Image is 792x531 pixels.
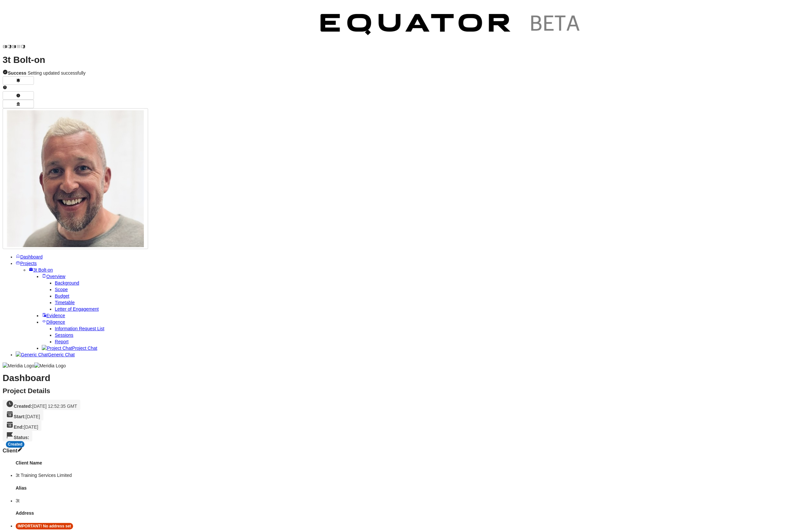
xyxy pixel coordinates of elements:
[14,404,32,409] strong: Created:
[48,352,74,357] span: Generic Chat
[34,362,66,369] img: Meridia Logo
[55,326,104,331] a: Information Request List
[16,485,789,491] h4: Alias
[309,3,593,49] img: Customer Logo
[55,306,99,312] a: Letter of Engagement
[42,319,65,325] a: Diligence
[46,313,65,318] span: Evidence
[20,261,37,266] span: Projects
[16,510,789,516] h4: Address
[7,110,144,247] img: Profile Icon
[16,352,75,357] a: Generic ChatGeneric Chat
[55,339,69,344] a: Report
[16,261,37,266] a: Projects
[33,267,53,273] span: 3t Bolt-on
[46,274,65,279] span: Overview
[3,362,34,369] img: Meridia Logo
[14,424,24,430] strong: End:
[55,300,75,305] a: Timetable
[8,70,85,76] span: Setting updated successfully
[32,404,77,409] span: [DATE] 12:52:35 GMT
[25,3,309,49] img: Customer Logo
[20,254,43,259] span: Dashboard
[3,447,789,453] h3: Client
[55,332,73,338] a: Sessions
[16,497,789,504] li: 3t
[3,388,789,394] h2: Project Details
[3,57,789,63] h1: 3t Bolt-on
[42,345,72,351] img: Project Chat
[8,70,26,76] strong: Success
[24,424,38,430] span: [DATE]
[14,414,26,419] strong: Start:
[6,441,24,448] div: Created
[6,400,14,408] svg: Created On
[46,319,65,325] span: Diligence
[42,274,65,279] a: Overview
[16,523,73,529] div: IMPORTANT! No address set
[3,375,789,381] h1: Dashboard
[26,414,40,419] span: [DATE]
[55,287,68,292] a: Scope
[42,346,97,351] a: Project ChatProject Chat
[42,313,65,318] a: Evidence
[16,472,789,479] li: 3t Training Services Limited
[72,346,97,351] span: Project Chat
[29,267,53,273] a: 3t Bolt-on
[16,254,43,259] a: Dashboard
[55,280,79,286] a: Background
[55,293,69,299] a: Budget
[16,351,48,358] img: Generic Chat
[14,435,29,440] strong: Status:
[16,460,789,466] h4: Client Name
